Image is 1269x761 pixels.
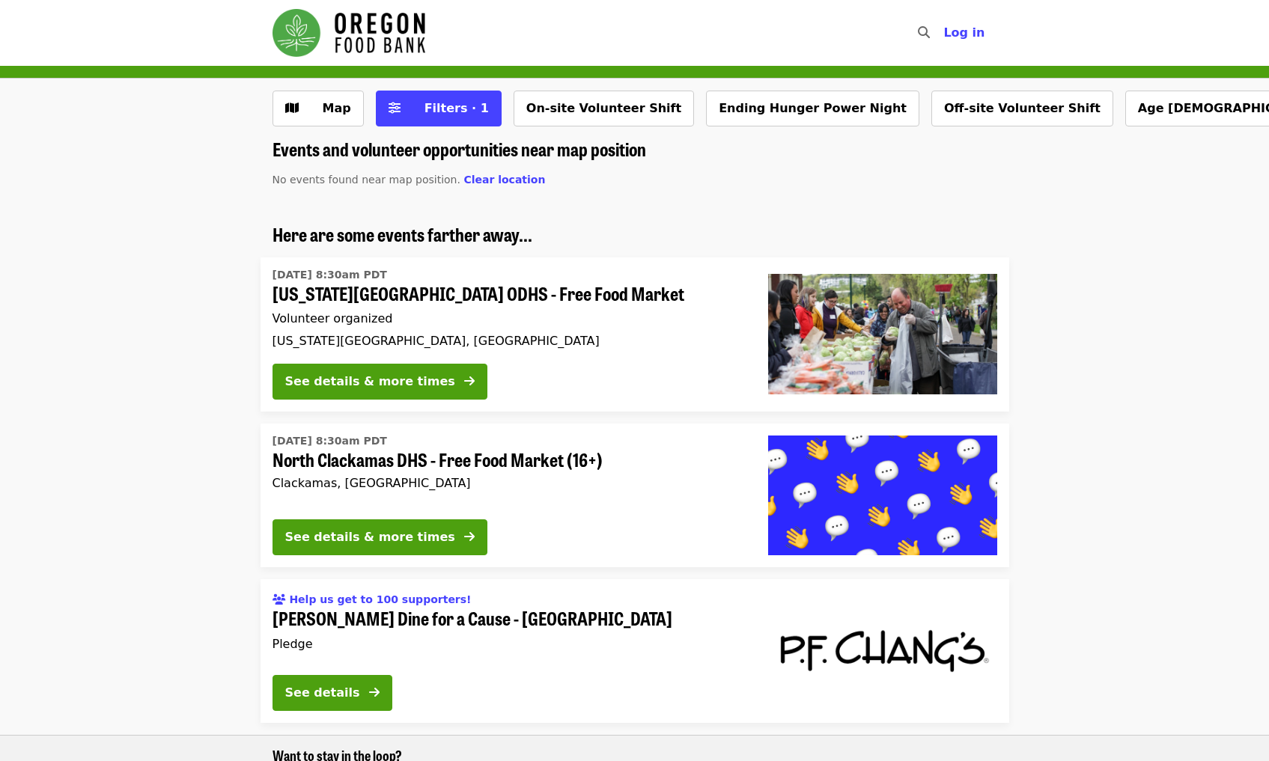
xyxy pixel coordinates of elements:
[273,637,313,651] span: Pledge
[273,675,392,711] button: See details
[514,91,694,126] button: On-site Volunteer Shift
[273,311,393,326] span: Volunteer organized
[389,101,401,115] i: sliders-h icon
[931,18,996,48] button: Log in
[463,174,545,186] span: Clear location
[424,101,489,115] span: Filters · 1
[931,91,1113,126] button: Off-site Volunteer Shift
[273,334,744,348] div: [US_STATE][GEOGRAPHIC_DATA], [GEOGRAPHIC_DATA]
[273,593,286,606] i: users icon
[369,685,380,700] i: arrow-right icon
[285,101,299,115] i: map icon
[285,528,455,546] div: See details & more times
[464,374,475,388] i: arrow-right icon
[464,530,475,544] i: arrow-right icon
[273,608,744,629] span: [PERSON_NAME] Dine for a Cause - [GEOGRAPHIC_DATA]
[376,91,502,126] button: Filters (1 selected)
[768,435,997,555] img: North Clackamas DHS - Free Food Market (16+) organized by Oregon Food Bank
[323,101,351,115] span: Map
[273,476,744,490] div: Clackamas, [GEOGRAPHIC_DATA]
[285,684,360,702] div: See details
[939,15,951,51] input: Search
[261,579,1009,723] a: See details for "PF Chang's Dine for a Cause - Hillsboro"
[273,174,460,186] span: No events found near map position.
[273,433,387,449] time: [DATE] 8:30am PDT
[273,267,387,283] time: [DATE] 8:30am PDT
[273,91,364,126] button: Show map view
[261,257,1009,412] a: See details for "Oregon City ODHS - Free Food Market"
[463,172,545,188] button: Clear location
[768,274,997,394] img: Oregon City ODHS - Free Food Market organized by Oregon Food Bank
[273,283,744,305] span: [US_STATE][GEOGRAPHIC_DATA] ODHS - Free Food Market
[273,9,425,57] img: Oregon Food Bank - Home
[273,221,532,247] span: Here are some events farther away...
[768,591,997,711] img: PF Chang's Dine for a Cause - Hillsboro organized by Oregon Food Bank
[273,135,646,162] span: Events and volunteer opportunities near map position
[273,519,487,555] button: See details & more times
[706,91,919,126] button: Ending Hunger Power Night
[273,449,744,471] span: North Clackamas DHS - Free Food Market (16+)
[261,424,1009,567] a: See details for "North Clackamas DHS - Free Food Market (16+)"
[273,364,487,400] button: See details & more times
[285,373,455,391] div: See details & more times
[918,25,930,40] i: search icon
[943,25,985,40] span: Log in
[289,593,471,605] span: Help us get to 100 supporters!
